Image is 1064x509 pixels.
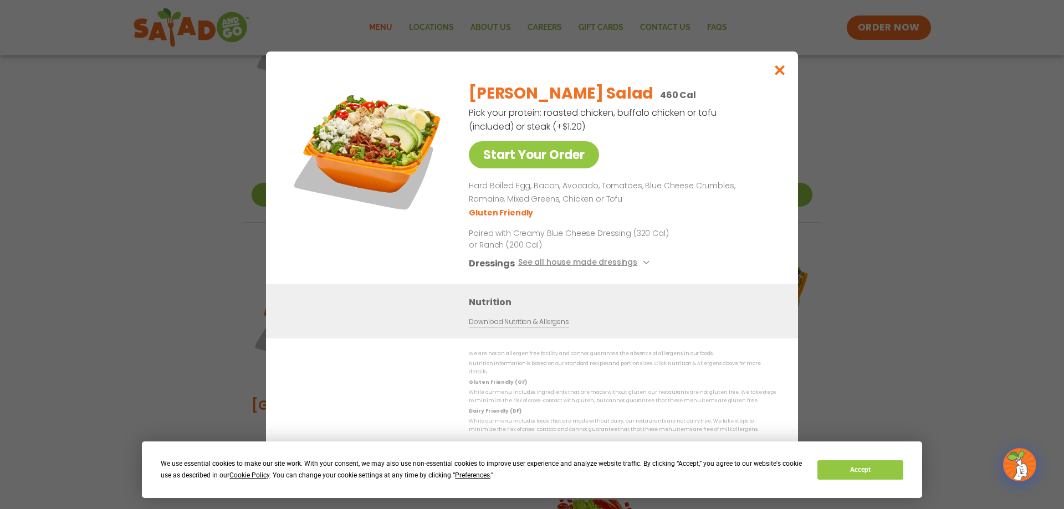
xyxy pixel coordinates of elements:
button: Accept [817,460,903,480]
p: While our menu includes foods that are made without dairy, our restaurants are not dairy free. We... [469,417,776,434]
p: Pick your protein: roasted chicken, buffalo chicken or tofu (included) or steak (+$1.20) [469,106,718,133]
p: 460 Cal [660,88,696,102]
p: Nutrition information is based on our standard recipes and portion sizes. Click Nutrition & Aller... [469,359,776,377]
p: We are not an allergen free facility and cannot guarantee the absence of allergens in our foods. [469,349,776,358]
span: Preferences [455,471,490,479]
a: Download Nutrition & Allergens [469,316,569,327]
h2: [PERSON_NAME] Salad [469,82,653,105]
button: Close modal [762,52,798,89]
h3: Dressings [469,256,515,270]
a: Start Your Order [469,141,599,168]
img: Featured product photo for Cobb Salad [291,74,446,229]
strong: Gluten Friendly (GF) [469,378,526,385]
li: Gluten Friendly [469,207,535,218]
h3: Nutrition [469,295,781,309]
img: wpChatIcon [1004,449,1035,480]
p: While our menu includes ingredients that are made without gluten, our restaurants are not gluten ... [469,388,776,405]
strong: Dairy Friendly (DF) [469,407,521,414]
p: Hard Boiled Egg, Bacon, Avocado, Tomatoes, Blue Cheese Crumbles, Romaine, Mixed Greens, Chicken o... [469,179,771,206]
button: See all house made dressings [518,256,653,270]
div: Cookie Consent Prompt [142,441,922,498]
span: Cookie Policy [229,471,269,479]
p: Paired with Creamy Blue Cheese Dressing (320 Cal) or Ranch (200 Cal) [469,227,674,250]
div: We use essential cookies to make our site work. With your consent, we may also use non-essential ... [161,458,804,481]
